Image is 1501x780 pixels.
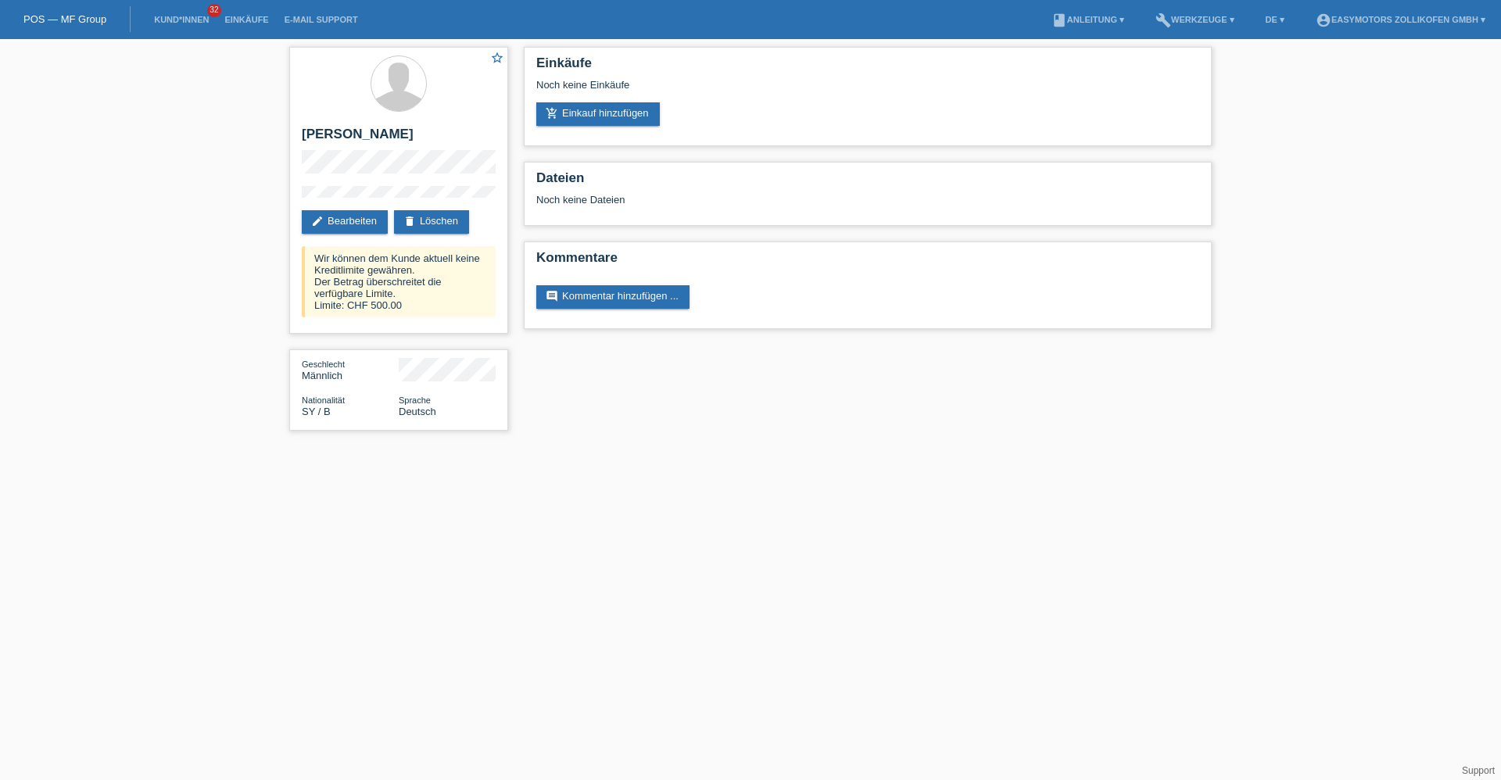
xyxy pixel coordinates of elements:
[536,102,660,126] a: add_shopping_cartEinkauf hinzufügen
[403,215,416,227] i: delete
[490,51,504,67] a: star_border
[546,107,558,120] i: add_shopping_cart
[536,170,1199,194] h2: Dateien
[536,285,690,309] a: commentKommentar hinzufügen ...
[536,250,1199,274] h2: Kommentare
[302,395,345,405] span: Nationalität
[146,15,217,24] a: Kund*innen
[536,194,1014,206] div: Noch keine Dateien
[302,406,331,417] span: Syrien / B / 27.04.2017
[536,55,1199,79] h2: Einkäufe
[1308,15,1493,24] a: account_circleEasymotors Zollikofen GmbH ▾
[1462,765,1495,776] a: Support
[207,4,221,17] span: 32
[536,79,1199,102] div: Noch keine Einkäufe
[1258,15,1292,24] a: DE ▾
[1044,15,1132,24] a: bookAnleitung ▾
[399,406,436,417] span: Deutsch
[302,358,399,381] div: Männlich
[1155,13,1171,28] i: build
[1316,13,1331,28] i: account_circle
[217,15,276,24] a: Einkäufe
[302,210,388,234] a: editBearbeiten
[394,210,469,234] a: deleteLöschen
[302,360,345,369] span: Geschlecht
[490,51,504,65] i: star_border
[1051,13,1067,28] i: book
[399,395,431,405] span: Sprache
[23,13,106,25] a: POS — MF Group
[546,290,558,302] i: comment
[302,246,496,317] div: Wir können dem Kunde aktuell keine Kreditlimite gewähren. Der Betrag überschreitet die verfügbare...
[277,15,366,24] a: E-Mail Support
[311,215,324,227] i: edit
[1148,15,1242,24] a: buildWerkzeuge ▾
[302,127,496,150] h2: [PERSON_NAME]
